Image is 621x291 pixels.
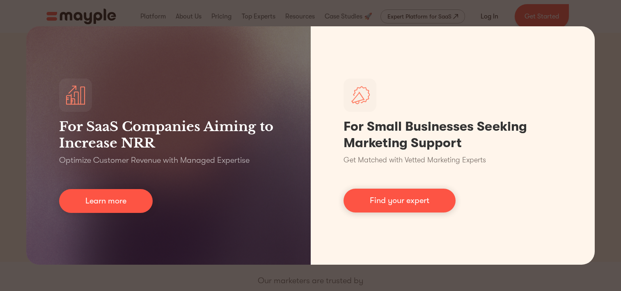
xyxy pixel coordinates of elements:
a: Find your expert [344,189,456,212]
p: Get Matched with Vetted Marketing Experts [344,155,486,166]
p: Optimize Customer Revenue with Managed Expertise [59,155,250,166]
h3: For SaaS Companies Aiming to Increase NRR [59,118,278,151]
a: Learn more [59,189,153,213]
h1: For Small Businesses Seeking Marketing Support [344,118,562,151]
